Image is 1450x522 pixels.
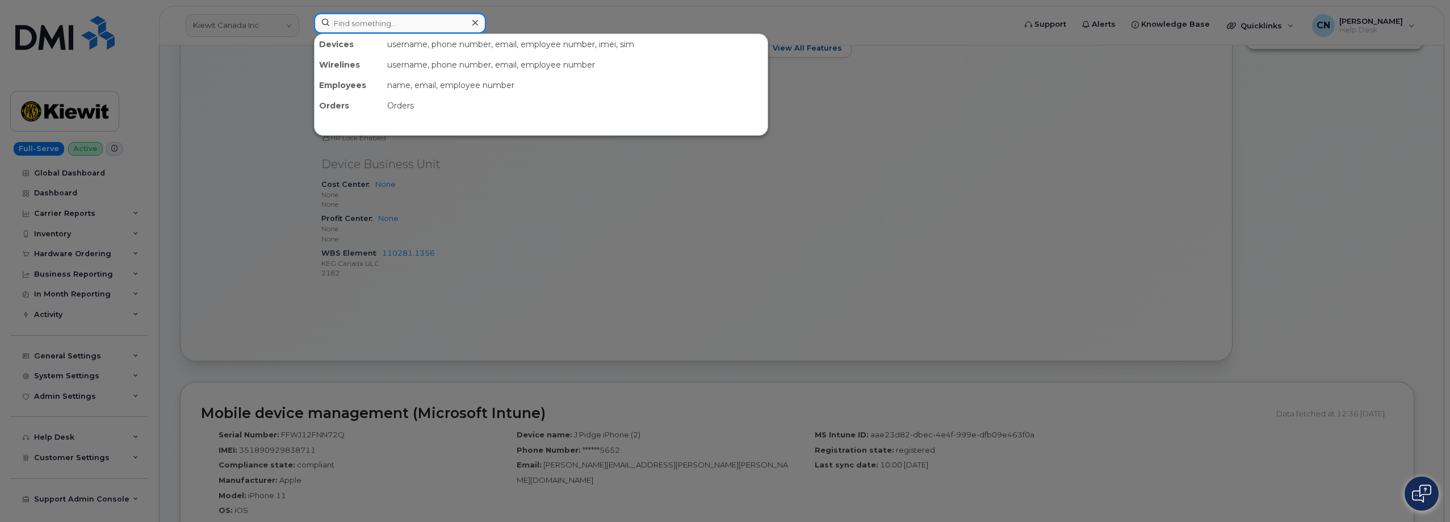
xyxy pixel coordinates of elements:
[383,34,768,55] div: username, phone number, email, employee number, imei, sim
[383,75,768,95] div: name, email, employee number
[383,95,768,116] div: Orders
[315,55,383,75] div: Wirelines
[315,34,383,55] div: Devices
[1412,485,1431,503] img: Open chat
[383,55,768,75] div: username, phone number, email, employee number
[315,95,383,116] div: Orders
[314,13,486,34] input: Find something...
[315,75,383,95] div: Employees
